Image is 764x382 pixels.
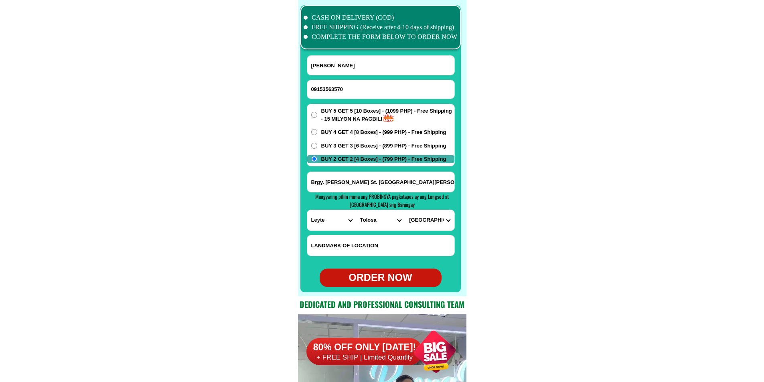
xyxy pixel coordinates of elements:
[307,172,454,192] input: Input address
[306,342,423,354] h6: 80% OFF ONLY [DATE]!
[321,155,446,163] span: BUY 2 GET 2 [4 Boxes] - (799 PHP) - Free Shipping
[321,107,454,123] span: BUY 5 GET 5 [10 Boxes] - (1099 PHP) - Free Shipping - 15 MILYON NA PAGBILI
[320,270,442,285] div: ORDER NOW
[307,56,454,75] input: Input full_name
[304,22,458,32] li: FREE SHIPPING (Receive after 4-10 days of shipping)
[311,129,317,135] input: BUY 4 GET 4 [8 Boxes] - (999 PHP) - Free Shipping
[405,210,454,230] select: Select commune
[311,112,317,118] input: BUY 5 GET 5 [10 Boxes] - (1099 PHP) - Free Shipping - 15 MILYON NA PAGBILI
[307,80,454,99] input: Input phone_number
[315,192,449,208] span: Mangyaring piliin muna ang PROBINSYA pagkatapos ay ang Lungsod at [GEOGRAPHIC_DATA] ang Barangay
[304,32,458,42] li: COMPLETE THE FORM BELOW TO ORDER NOW
[298,298,466,310] h2: Dedicated and professional consulting team
[307,210,356,230] select: Select province
[321,128,446,136] span: BUY 4 GET 4 [8 Boxes] - (999 PHP) - Free Shipping
[311,143,317,149] input: BUY 3 GET 3 [6 Boxes] - (899 PHP) - Free Shipping
[311,156,317,162] input: BUY 2 GET 2 [4 Boxes] - (799 PHP) - Free Shipping
[321,142,446,150] span: BUY 3 GET 3 [6 Boxes] - (899 PHP) - Free Shipping
[307,235,454,256] input: Input LANDMARKOFLOCATION
[306,353,423,362] h6: + FREE SHIP | Limited Quantily
[356,210,405,230] select: Select district
[304,13,458,22] li: CASH ON DELIVERY (COD)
